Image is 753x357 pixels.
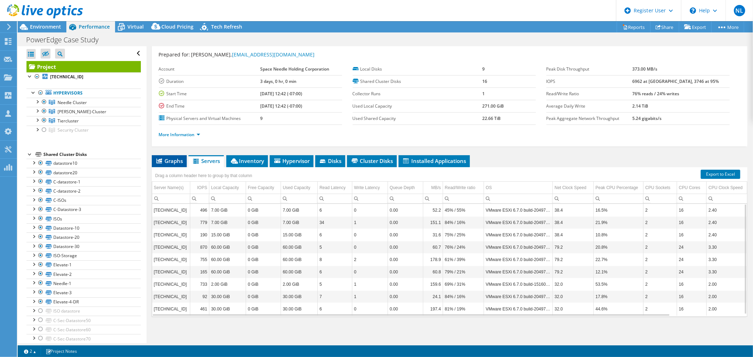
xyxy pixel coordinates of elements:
[209,204,246,216] td: Column Local Capacity, Value 7.00 GiB
[318,253,352,266] td: Column Read Latency, Value 8
[159,90,260,97] label: Start Time
[281,216,318,229] td: Column Used Capacity, Value 7.00 GiB
[26,242,141,251] a: Datastore-30
[19,347,41,356] a: 2
[482,91,485,97] b: 1
[154,171,254,181] div: Drag a column header here to group by that column
[246,253,281,266] td: Column Free Capacity, Value 0 GiB
[353,78,483,85] label: Shared Cluster Disks
[555,183,586,192] div: Net Clock Speed
[443,204,484,216] td: Column Read/Write ratio, Value 45% / 55%
[486,183,492,192] div: OS
[209,290,246,303] td: Column Local Capacity, Value 30.00 GiB
[260,103,302,109] b: [DATE] 12:42 (-07:00)
[707,229,749,241] td: Column CPU Clock Speed, Value 2.40
[553,182,594,194] td: Net Clock Speed Column
[26,72,141,81] a: [TECHNICAL_ID]
[484,194,553,203] td: Column OS, Filter cell
[423,182,443,194] td: MB/s Column
[191,51,315,58] span: [PERSON_NAME],
[443,303,484,315] td: Column Read/Write ratio, Value 81% / 19%
[159,132,200,138] a: More Information
[152,216,190,229] td: Column Server Name(s), Value 10.32.116.10
[352,303,388,315] td: Column Write Latency, Value 0
[388,266,423,278] td: Column Queue Depth, Value 0.00
[707,303,749,315] td: Column CPU Clock Speed, Value 2.00
[152,204,190,216] td: Column Server Name(s), Value 10.32.116.12
[192,157,220,164] span: Servers
[553,278,594,290] td: Column Net Clock Speed, Value 32.0
[484,253,553,266] td: Column OS, Value VMware ESXi 6.7.0 build-20497097
[707,241,749,253] td: Column CPU Clock Speed, Value 3.30
[190,182,209,194] td: IOPS Column
[281,290,318,303] td: Column Used Capacity, Value 30.00 GiB
[353,66,483,73] label: Local Disks
[26,325,141,334] a: C-Sec-Datastore60
[594,303,644,315] td: Column Peak CPU Percentage, Value 44.6%
[58,118,79,124] span: Tiercluster
[707,182,749,194] td: CPU Clock Speed Column
[594,194,644,203] td: Column Peak CPU Percentage, Filter cell
[711,22,744,32] a: More
[155,157,183,164] span: Graphs
[594,241,644,253] td: Column Peak CPU Percentage, Value 20.8%
[677,204,707,216] td: Column CPU Cores, Value 16
[26,116,141,125] a: Tiercluster
[709,183,743,192] div: CPU Clock Speed
[677,266,707,278] td: Column CPU Cores, Value 24
[281,229,318,241] td: Column Used Capacity, Value 15.00 GiB
[443,266,484,278] td: Column Read/Write ratio, Value 79% / 21%
[644,182,677,194] td: CPU Sockets Column
[127,23,144,30] span: Virtual
[388,229,423,241] td: Column Queue Depth, Value 0.00
[283,183,310,192] div: Used Capacity
[260,115,263,121] b: 9
[352,241,388,253] td: Column Write Latency, Value 0
[677,194,707,203] td: Column CPU Cores, Filter cell
[190,303,209,315] td: Column IOPS, Value 461
[443,241,484,253] td: Column Read/Write ratio, Value 76% / 24%
[443,216,484,229] td: Column Read/Write ratio, Value 84% / 16%
[152,182,190,194] td: Server Name(s) Column
[281,278,318,290] td: Column Used Capacity, Value 2.00 GiB
[402,157,466,164] span: Installed Applications
[431,183,441,192] div: MB/s
[423,253,443,266] td: Column MB/s, Value 178.9
[546,78,633,85] label: IOPS
[644,278,677,290] td: Column CPU Sockets, Value 2
[546,66,633,73] label: Peak Disk Throughput
[26,126,141,135] a: Security Cluster
[388,194,423,203] td: Column Queue Depth, Filter cell
[482,103,504,109] b: 271.00 GiB
[281,253,318,266] td: Column Used Capacity, Value 60.00 GiB
[388,216,423,229] td: Column Queue Depth, Value 0.00
[26,159,141,168] a: datastore10
[281,204,318,216] td: Column Used Capacity, Value 7.00 GiB
[246,182,281,194] td: Free Capacity Column
[633,78,719,84] b: 6962 at [GEOGRAPHIC_DATA], 3746 at 95%
[352,253,388,266] td: Column Write Latency, Value 2
[644,216,677,229] td: Column CPU Sockets, Value 2
[423,303,443,315] td: Column MB/s, Value 197.4
[443,278,484,290] td: Column Read/Write ratio, Value 69% / 31%
[152,266,190,278] td: Column Server Name(s), Value 10.32.14.23
[596,183,638,192] div: Peak CPU Percentage
[352,194,388,203] td: Column Write Latency, Filter cell
[246,241,281,253] td: Column Free Capacity, Value 0 GiB
[353,90,483,97] label: Collector Runs
[246,303,281,315] td: Column Free Capacity, Value 0 GiB
[281,241,318,253] td: Column Used Capacity, Value 60.00 GiB
[423,278,443,290] td: Column MB/s, Value 159.6
[209,303,246,315] td: Column Local Capacity, Value 30.00 GiB
[553,290,594,303] td: Column Net Clock Speed, Value 32.0
[707,194,749,203] td: Column CPU Clock Speed, Filter cell
[152,229,190,241] td: Column Server Name(s), Value 10.32.116.11
[26,177,141,186] a: C-datastore-1
[633,66,658,72] b: 373.00 MB/s
[152,303,190,315] td: Column Server Name(s), Value 10.32.22.92
[644,241,677,253] td: Column CPU Sockets, Value 2
[484,303,553,315] td: Column OS, Value VMware ESXi 6.7.0 build-20497097
[190,290,209,303] td: Column IOPS, Value 92
[707,278,749,290] td: Column CPU Clock Speed, Value 2.00
[152,241,190,253] td: Column Server Name(s), Value 10.32.14.21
